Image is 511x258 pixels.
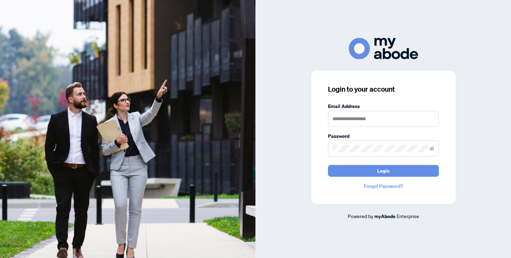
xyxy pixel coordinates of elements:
button: Login [328,165,439,177]
img: ma-logo [349,38,418,59]
span: Enterprise [397,213,419,219]
span: eye-invisible [430,146,434,151]
label: Email Address [328,102,439,110]
h3: Login to your account [328,84,439,94]
a: Forgot Password? [328,182,439,190]
a: myAbode [374,213,396,220]
span: Powered by [348,213,373,219]
label: Password [328,132,439,140]
span: Login [377,165,390,176]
